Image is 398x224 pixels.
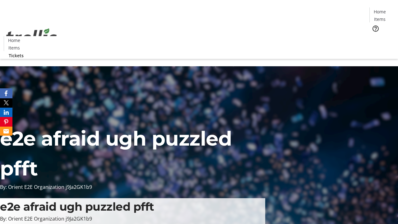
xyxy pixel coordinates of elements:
[8,44,20,51] span: Items
[370,16,390,22] a: Items
[369,22,382,35] button: Help
[4,37,24,44] a: Home
[4,44,24,51] a: Items
[369,36,394,43] a: Tickets
[4,52,29,59] a: Tickets
[374,8,386,15] span: Home
[8,37,20,44] span: Home
[374,16,386,22] span: Items
[370,8,390,15] a: Home
[9,52,24,59] span: Tickets
[374,36,389,43] span: Tickets
[4,21,59,53] img: Orient E2E Organization j9Ja2GK1b9's Logo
